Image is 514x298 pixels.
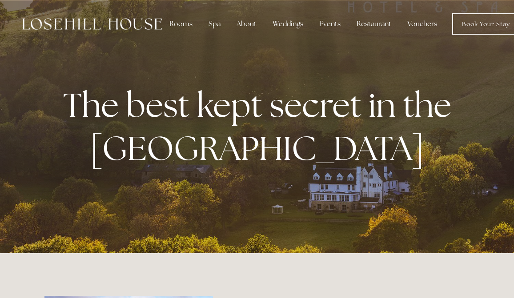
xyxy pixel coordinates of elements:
[162,15,200,33] div: Rooms
[229,15,264,33] div: About
[201,15,228,33] div: Spa
[63,83,458,170] strong: The best kept secret in the [GEOGRAPHIC_DATA]
[400,15,444,33] a: Vouchers
[349,15,398,33] div: Restaurant
[22,18,162,30] img: Losehill House
[312,15,348,33] div: Events
[265,15,310,33] div: Weddings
